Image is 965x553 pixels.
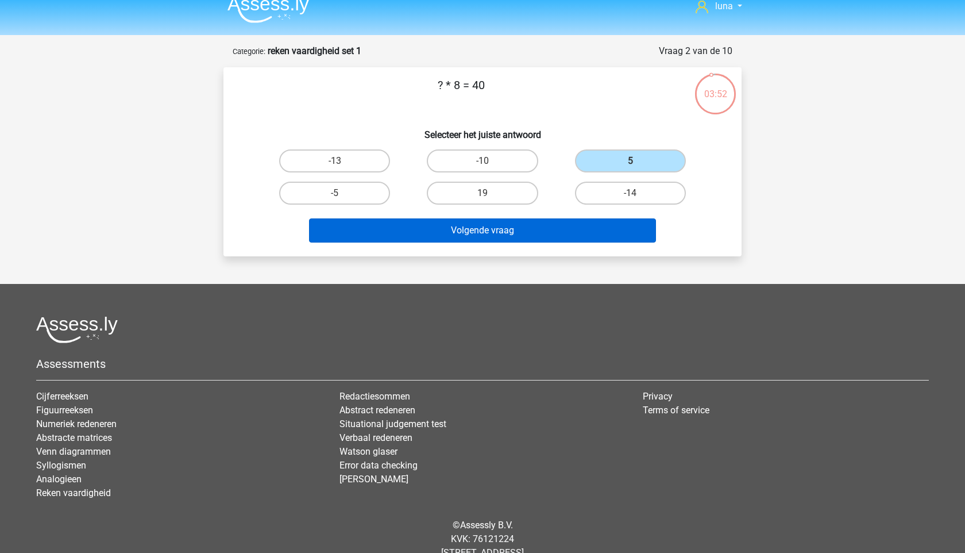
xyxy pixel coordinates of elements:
div: 03:52 [694,72,737,101]
a: Venn diagrammen [36,446,111,457]
label: 19 [427,182,538,205]
button: Volgende vraag [309,218,657,243]
label: -14 [575,182,686,205]
h6: Selecteer het juiste antwoord [242,120,723,140]
p: ? * 8 = 40 [242,76,680,111]
a: Abstract redeneren [339,405,415,416]
strong: reken vaardigheid set 1 [268,45,361,56]
a: Figuurreeksen [36,405,93,416]
div: Vraag 2 van de 10 [659,44,732,58]
a: Redactiesommen [339,391,410,402]
span: luna [715,1,733,11]
a: Assessly B.V. [460,520,513,531]
a: Privacy [643,391,673,402]
a: [PERSON_NAME] [339,474,408,485]
label: -5 [279,182,390,205]
a: Error data checking [339,460,418,471]
a: Terms of service [643,405,709,416]
h5: Assessments [36,357,929,371]
a: Watson glaser [339,446,397,457]
a: Analogieen [36,474,82,485]
label: 5 [575,149,686,172]
a: Cijferreeksen [36,391,88,402]
small: Categorie: [233,47,265,56]
label: -10 [427,149,538,172]
img: Assessly logo [36,316,118,343]
a: Syllogismen [36,460,86,471]
label: -13 [279,149,390,172]
a: Verbaal redeneren [339,432,412,443]
a: Numeriek redeneren [36,418,117,429]
a: Reken vaardigheid [36,487,111,498]
a: Abstracte matrices [36,432,112,443]
a: Situational judgement test [339,418,446,429]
